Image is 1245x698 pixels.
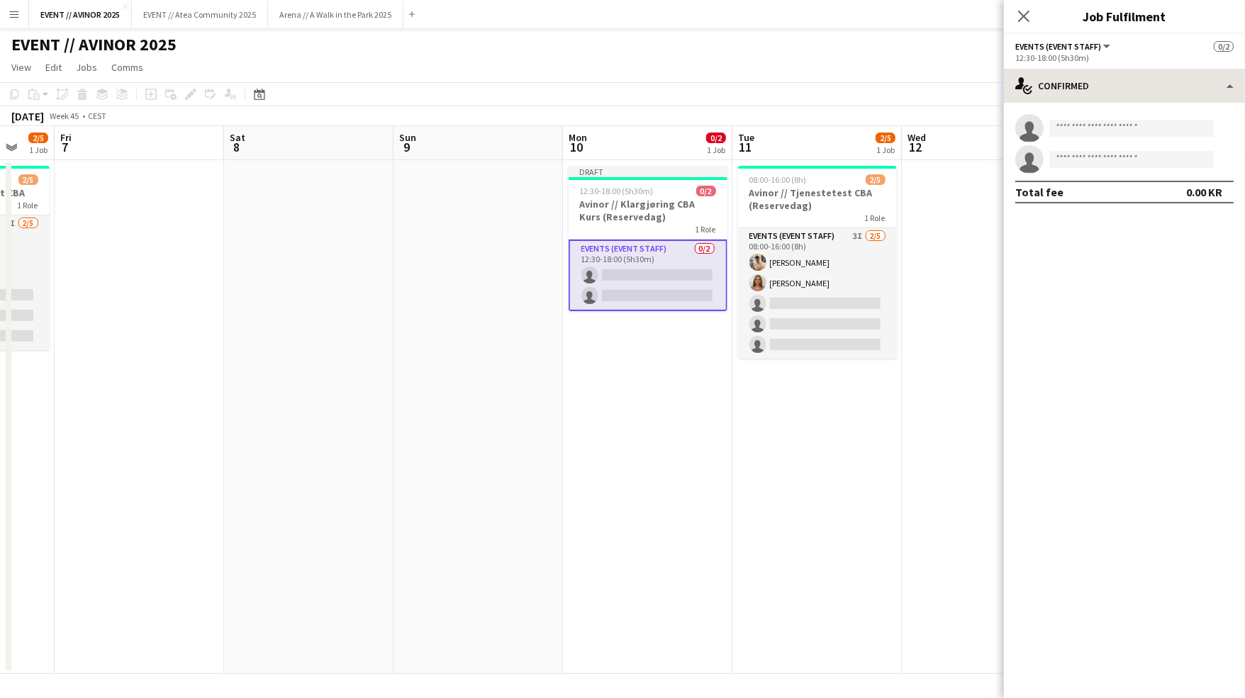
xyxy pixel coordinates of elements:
[132,1,268,28] button: EVENT // Atea Community 2025
[268,1,403,28] button: Arena // A Walk in the Park 2025
[569,198,727,223] h3: Avinor // Klargjøring CBA Kurs (Reservedag)
[29,1,132,28] button: EVENT // AVINOR 2025
[29,145,48,155] div: 1 Job
[1015,41,1112,52] button: Events (Event Staff)
[738,131,754,144] span: Tue
[1214,41,1234,52] span: 0/2
[876,133,895,143] span: 2/5
[1004,7,1245,26] h3: Job Fulfilment
[1015,41,1101,52] span: Events (Event Staff)
[580,186,654,196] span: 12:30-18:00 (5h30m)
[1015,185,1063,199] div: Total fee
[566,139,587,155] span: 10
[6,58,37,77] a: View
[111,61,143,74] span: Comms
[569,131,587,144] span: Mon
[76,61,97,74] span: Jobs
[399,131,416,144] span: Sun
[696,224,716,235] span: 1 Role
[228,139,245,155] span: 8
[866,174,886,185] span: 2/5
[905,139,926,155] span: 12
[569,166,727,177] div: Draft
[40,58,67,77] a: Edit
[736,139,754,155] span: 11
[58,139,72,155] span: 7
[569,166,727,311] app-job-card: Draft12:30-18:00 (5h30m)0/2Avinor // Klargjøring CBA Kurs (Reservedag)1 RoleEvents (Event Staff)0...
[70,58,103,77] a: Jobs
[1015,52,1234,63] div: 12:30-18:00 (5h30m)
[60,131,72,144] span: Fri
[1004,69,1245,103] div: Confirmed
[11,109,44,123] div: [DATE]
[397,139,416,155] span: 9
[749,174,807,185] span: 08:00-16:00 (8h)
[908,131,926,144] span: Wed
[876,145,895,155] div: 1 Job
[11,34,177,55] h1: EVENT // AVINOR 2025
[707,145,725,155] div: 1 Job
[738,166,897,359] app-job-card: 08:00-16:00 (8h)2/5Avinor // Tjenestetest CBA (Reservedag)1 RoleEvents (Event Staff)3I2/508:00-16...
[11,61,31,74] span: View
[738,228,897,359] app-card-role: Events (Event Staff)3I2/508:00-16:00 (8h)[PERSON_NAME][PERSON_NAME]
[230,131,245,144] span: Sat
[1186,185,1222,199] div: 0.00 KR
[45,61,62,74] span: Edit
[18,200,38,210] span: 1 Role
[738,186,897,212] h3: Avinor // Tjenestetest CBA (Reservedag)
[88,111,106,121] div: CEST
[18,174,38,185] span: 2/5
[106,58,149,77] a: Comms
[569,240,727,311] app-card-role: Events (Event Staff)0/212:30-18:00 (5h30m)
[706,133,726,143] span: 0/2
[865,213,886,223] span: 1 Role
[47,111,82,121] span: Week 45
[28,133,48,143] span: 2/5
[696,186,716,196] span: 0/2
